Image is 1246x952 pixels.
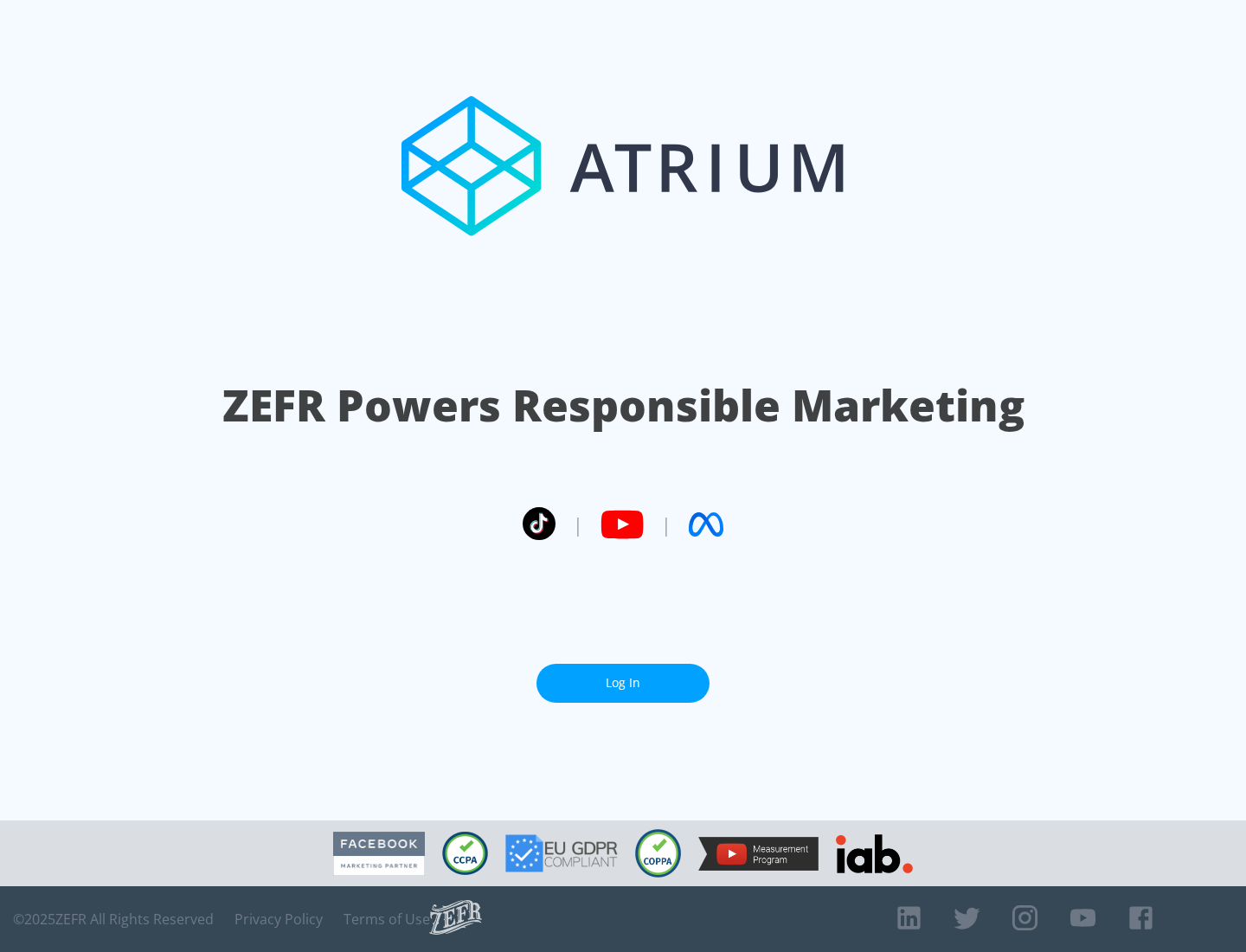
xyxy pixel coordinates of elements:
span: © 2025 ZEFR All Rights Reserved [13,910,214,928]
a: Log In [536,664,710,703]
h1: ZEFR Powers Responsible Marketing [222,376,1024,435]
img: YouTube Measurement Program [698,837,819,871]
img: Facebook Marketing Partner [333,832,425,876]
a: Terms of Use [344,910,430,928]
img: COPPA Compliant [635,829,681,878]
span: | [573,511,583,537]
span: | [661,511,671,537]
img: GDPR Compliant [505,834,618,872]
img: IAB [836,834,913,873]
a: Privacy Policy [234,910,323,928]
img: CCPA Compliant [442,832,488,875]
